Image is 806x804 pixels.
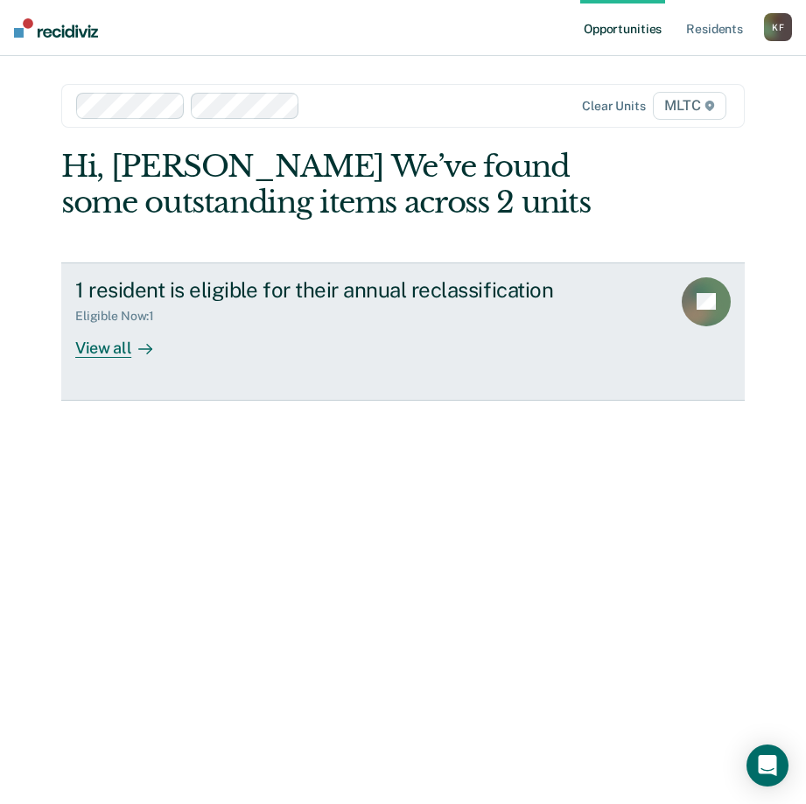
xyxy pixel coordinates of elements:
[764,13,792,41] button: KF
[61,149,608,220] div: Hi, [PERSON_NAME] We’ve found some outstanding items across 2 units
[75,277,657,303] div: 1 resident is eligible for their annual reclassification
[582,99,646,114] div: Clear units
[61,262,745,401] a: 1 resident is eligible for their annual reclassificationEligible Now:1View all
[746,745,788,787] div: Open Intercom Messenger
[764,13,792,41] div: K F
[653,92,726,120] span: MLTC
[75,324,173,358] div: View all
[14,18,98,38] img: Recidiviz
[75,309,168,324] div: Eligible Now : 1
